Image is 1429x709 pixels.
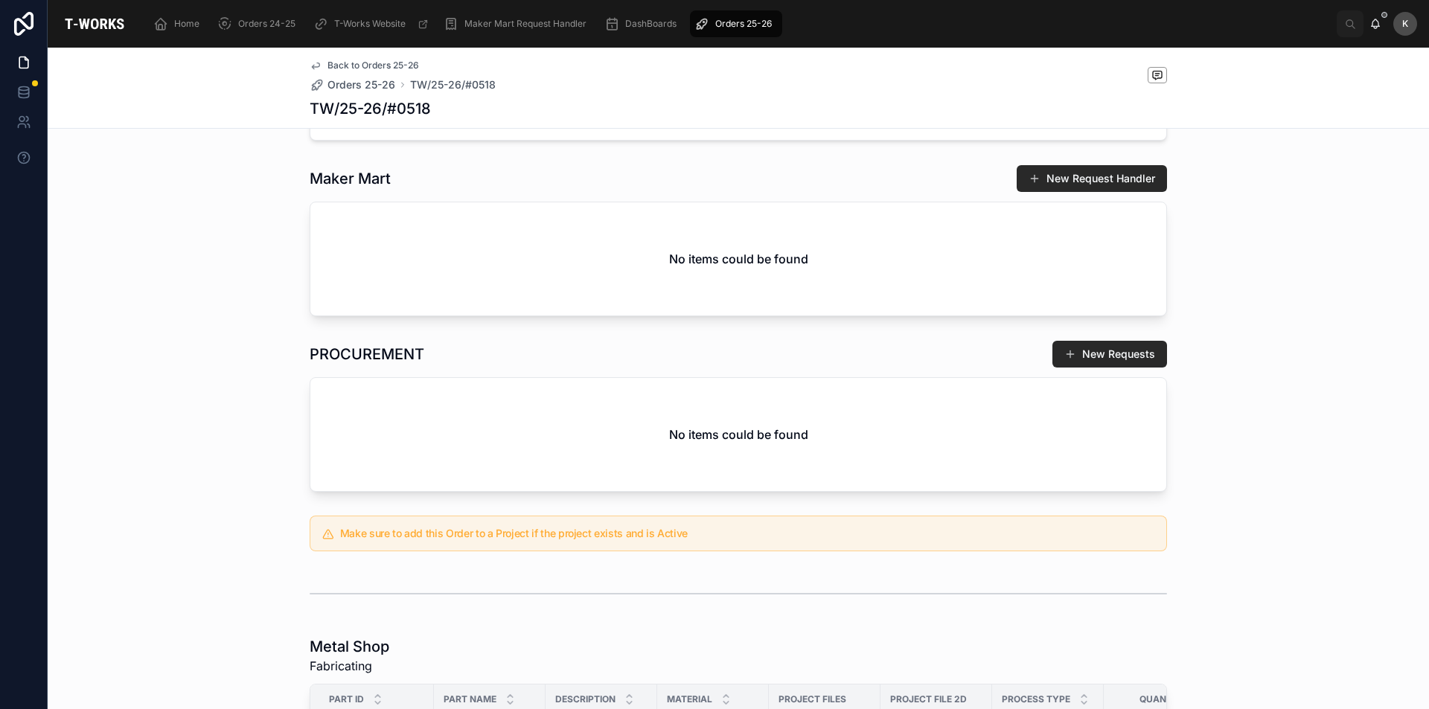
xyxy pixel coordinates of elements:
[309,10,436,37] a: T-Works Website
[779,693,846,705] span: Project Files
[715,18,772,30] span: Orders 25-26
[439,10,597,37] a: Maker Mart Request Handler
[327,77,395,92] span: Orders 25-26
[464,18,586,30] span: Maker Mart Request Handler
[329,693,364,705] span: Part ID
[340,528,1154,539] h5: Make sure to add this Order to a Project if the project exists and is Active
[238,18,295,30] span: Orders 24-25
[310,636,389,657] h1: Metal Shop
[669,426,808,443] h2: No items could be found
[310,98,431,119] h1: TW/25-26/#0518
[149,10,210,37] a: Home
[890,693,967,705] span: Project File 2D
[1052,341,1167,368] button: New Requests
[310,344,424,365] h1: PROCUREMENT
[690,10,782,37] a: Orders 25-26
[327,60,419,71] span: Back to Orders 25-26
[141,7,1337,40] div: scrollable content
[1139,693,1187,705] span: Quantity
[334,18,406,30] span: T-Works Website
[1017,165,1167,192] button: New Request Handler
[669,250,808,268] h2: No items could be found
[213,10,306,37] a: Orders 24-25
[310,657,389,675] span: Fabricating
[1002,693,1070,705] span: Process Type
[555,693,616,705] span: Description
[310,60,419,71] a: Back to Orders 25-26
[410,77,496,92] a: TW/25-26/#0518
[444,693,496,705] span: Part Name
[310,77,395,92] a: Orders 25-26
[174,18,199,30] span: Home
[310,168,391,189] h1: Maker Mart
[1402,18,1408,30] span: K
[625,18,677,30] span: DashBoards
[667,693,712,705] span: Material
[600,10,687,37] a: DashBoards
[60,12,130,36] img: App logo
